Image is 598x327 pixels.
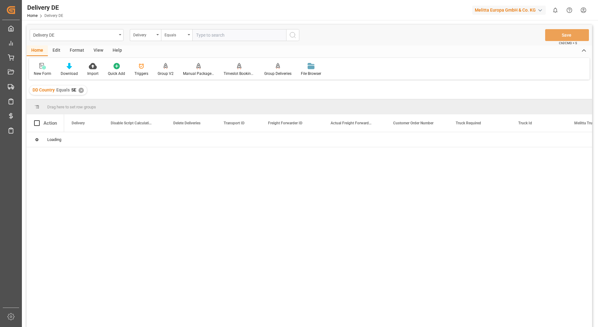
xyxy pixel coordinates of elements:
div: Edit [48,45,65,56]
span: Truck Required [456,121,481,125]
button: Melitta Europa GmbH & Co. KG [472,4,548,16]
span: Delete Deliveries [173,121,200,125]
span: Actual Freight Forwarder ID [331,121,372,125]
div: Download [61,71,78,76]
span: Transport ID [224,121,245,125]
div: Delivery DE [33,31,117,39]
div: Delivery [133,31,155,38]
div: Melitta Europa GmbH & Co. KG [472,6,546,15]
div: Group V2 [158,71,174,76]
div: Action [43,120,57,126]
span: Truck Id [518,121,532,125]
button: open menu [30,29,124,41]
div: Manual Package TypeDetermination [183,71,214,76]
div: Equals [165,31,186,38]
span: Freight Forwarder ID [268,121,302,125]
div: Group Deliveries [264,71,291,76]
div: View [89,45,108,56]
div: Format [65,45,89,56]
a: Home [27,13,38,18]
div: Import [87,71,99,76]
span: DD Country [33,87,55,92]
input: Type to search [192,29,286,41]
div: Delivery DE [27,3,63,12]
button: Help Center [562,3,576,17]
span: Drag here to set row groups [47,105,96,109]
div: Triggers [134,71,148,76]
button: show 0 new notifications [548,3,562,17]
span: Customer Order Number [393,121,433,125]
span: Delivery [72,121,85,125]
span: SE [71,87,76,92]
span: Equals [56,87,70,92]
div: Help [108,45,127,56]
div: Home [27,45,48,56]
button: Save [545,29,589,41]
button: open menu [130,29,161,41]
span: Disable Script Calculations [111,121,153,125]
button: search button [286,29,299,41]
div: Quick Add [108,71,125,76]
span: Loading [47,137,61,142]
button: open menu [161,29,192,41]
div: New Form [34,71,51,76]
div: Timeslot Booking Report [224,71,255,76]
div: File Browser [301,71,321,76]
div: ✕ [79,88,84,93]
span: Ctrl/CMD + S [559,41,577,45]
